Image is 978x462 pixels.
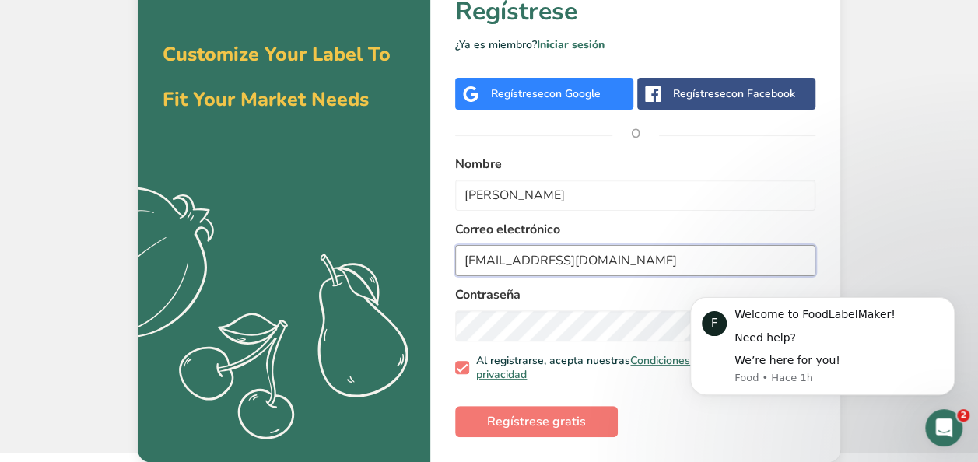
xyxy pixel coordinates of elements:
[455,406,618,437] button: Regístrese gratis
[455,245,815,276] input: email@example.com
[455,37,815,53] p: ¿Ya es miembro?
[491,86,601,102] div: Regístrese
[726,86,795,101] span: con Facebook
[455,220,815,239] label: Correo electrónico
[673,86,795,102] div: Regístrese
[163,41,391,113] span: Customize Your Label To Fit Your Market Needs
[925,409,962,446] iframe: Intercom live chat
[612,110,659,157] span: O
[630,353,743,368] a: Condiciones generales
[455,285,815,304] label: Contraseña
[455,155,815,173] label: Nombre
[957,409,969,422] span: 2
[476,353,801,382] a: Política de privacidad
[544,86,601,101] span: con Google
[455,180,815,211] input: John Doe
[667,275,978,420] iframe: Intercom notifications mensaje
[487,412,586,431] span: Regístrese gratis
[537,37,605,52] a: Iniciar sesión
[469,354,810,381] span: Al registrarse, acepta nuestras y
